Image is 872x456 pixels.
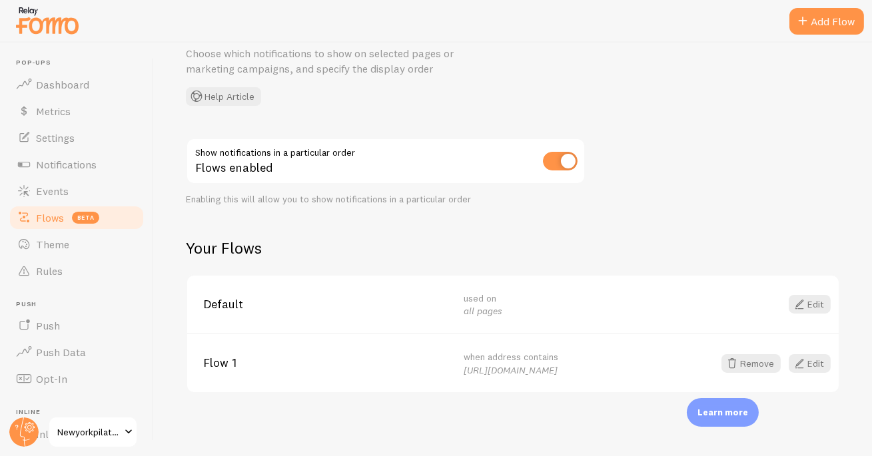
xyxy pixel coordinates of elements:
span: Settings [36,131,75,144]
span: Default [203,298,448,310]
span: Flow 1 [203,357,448,369]
a: Opt-In [8,365,145,392]
span: Pop-ups [16,59,145,67]
h2: Your Flows [186,238,840,258]
em: all pages [464,305,502,317]
span: Push [36,319,60,332]
span: when address contains [464,351,558,375]
em: [URL][DOMAIN_NAME] [464,364,558,376]
span: Theme [36,238,69,251]
a: Edit [789,354,831,373]
span: Dashboard [36,78,89,91]
p: Learn more [697,406,748,419]
span: Rules [36,264,63,278]
a: Notifications [8,151,145,178]
div: Learn more [687,398,759,427]
span: Opt-In [36,372,67,385]
span: Push Data [36,345,86,359]
a: Dashboard [8,71,145,98]
a: Push [8,312,145,339]
button: Help Article [186,87,261,106]
span: Inline [16,408,145,417]
button: Remove [721,354,781,373]
span: Metrics [36,105,71,118]
img: fomo-relay-logo-orange.svg [14,3,81,37]
div: Flows enabled [186,138,586,186]
span: Push [16,300,145,309]
a: Theme [8,231,145,258]
span: Flows [36,211,64,224]
a: Rules [8,258,145,284]
span: Newyorkpilates [57,424,121,440]
span: used on [464,292,502,317]
span: Events [36,184,69,198]
span: beta [72,212,99,224]
a: Events [8,178,145,204]
span: Notifications [36,158,97,171]
div: Enabling this will allow you to show notifications in a particular order [186,194,586,206]
a: Newyorkpilates [48,416,138,448]
a: Flows beta [8,204,145,231]
a: Push Data [8,339,145,365]
a: Metrics [8,98,145,124]
a: Edit [789,295,831,314]
a: Settings [8,124,145,151]
p: Choose which notifications to show on selected pages or marketing campaigns, and specify the disp... [186,46,506,77]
